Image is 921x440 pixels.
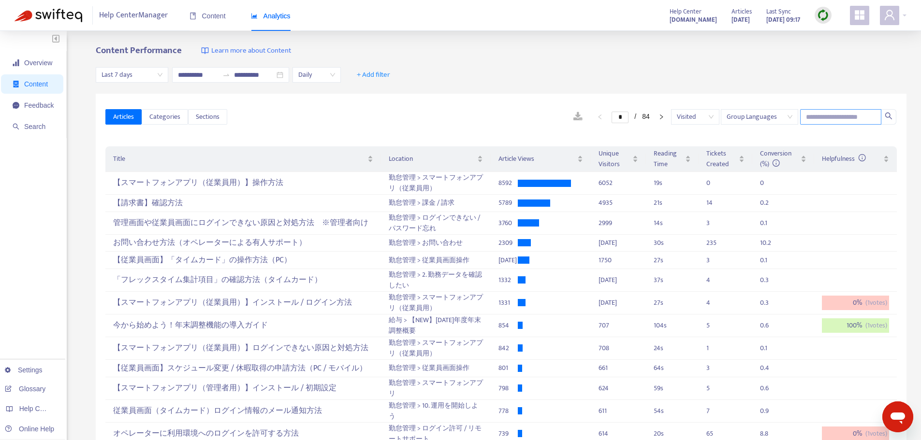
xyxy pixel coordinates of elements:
th: Reading Time [646,146,699,172]
div: 14 s [654,218,691,228]
td: 勤怠管理 > お問い合わせ [381,235,491,252]
div: 10.2 [760,238,779,248]
span: message [13,102,19,109]
div: 今から始めよう！年末調整機能の導入ガイド [113,318,373,334]
div: 0.2 [760,198,779,208]
div: 0 [706,178,726,188]
div: 65 [706,428,726,439]
div: 21 s [654,198,691,208]
div: 0.6 [760,383,779,394]
div: [DATE] [599,275,638,285]
div: 1332 [498,275,518,285]
a: [DOMAIN_NAME] [670,14,717,25]
div: 19 s [654,178,691,188]
span: Last 7 days [102,68,162,82]
div: 2999 [599,218,638,228]
span: search [13,123,19,130]
span: left [597,114,603,120]
td: 勤怠管理 > 従業員画面操作 [381,360,491,377]
div: 【スマートフォンアプリ（従業員用）】インストール / ログイン方法 [113,295,373,311]
strong: [DATE] 09:17 [766,14,800,25]
div: 854 [498,320,518,331]
div: 104 s [654,320,691,331]
div: [DATE] [599,238,638,248]
button: right [654,111,669,123]
div: 3760 [498,218,518,228]
div: 739 [498,428,518,439]
div: 1331 [498,298,518,308]
th: Location [381,146,491,172]
div: 24 s [654,343,691,354]
a: Learn more about Content [201,45,291,57]
span: Unique Visitors [599,148,630,170]
span: Visited [677,110,714,124]
div: 従業員画面（タイムカード）ログイン情報のメール通知方法 [113,403,373,419]
div: 59 s [654,383,691,394]
div: 30 s [654,238,691,248]
div: 611 [599,406,638,416]
td: 勤怠管理 > 従業員画面操作 [381,252,491,269]
div: 614 [599,428,638,439]
div: 100 % [822,318,889,333]
span: Search [24,123,45,130]
span: Content [24,80,48,88]
button: Articles [105,109,142,125]
strong: [DATE] [731,14,750,25]
div: 1 [706,343,726,354]
span: Sections [196,112,219,122]
div: 0.1 [760,255,779,266]
span: Learn more about Content [211,45,291,57]
span: ( 1 votes) [865,298,887,308]
button: + Add filter [350,67,397,83]
th: Unique Visitors [591,146,646,172]
div: [DATE] [599,298,638,308]
div: 64 s [654,363,691,373]
span: Help Centers [19,405,59,412]
strong: [DOMAIN_NAME] [670,14,717,25]
div: 4 [706,298,726,308]
div: 0.1 [760,218,779,228]
span: container [13,81,19,87]
div: 624 [599,383,638,394]
div: 801 [498,363,518,373]
div: お問い合わせ方法（オペレーターによる有人サポート） [113,235,373,251]
div: 1750 [599,255,638,266]
span: Articles [113,112,134,122]
span: Article Views [498,154,575,164]
div: 27 s [654,255,691,266]
div: 8.8 [760,428,779,439]
span: Reading Time [654,148,683,170]
div: 0.3 [760,298,779,308]
img: image-link [201,47,209,55]
div: 235 [706,238,726,248]
span: to [222,71,230,79]
span: Help Center Manager [99,6,168,25]
th: Title [105,146,380,172]
div: 2309 [498,238,518,248]
li: 1/84 [612,111,649,123]
li: Next Page [654,111,669,123]
span: Help Center [670,6,702,17]
div: 708 [599,343,638,354]
td: 給与 > 【NEW】[DATE]年度年末調整概要 [381,314,491,337]
span: Daily [298,68,335,82]
div: 707 [599,320,638,331]
span: ( 1 votes) [865,320,887,331]
div: 7 [706,406,726,416]
div: 5 [706,383,726,394]
div: 20 s [654,428,691,439]
div: 3 [706,255,726,266]
div: 管理画面や従業員画面にログインできない原因と対処方法 ※管理者向け [113,215,373,231]
span: Tickets Created [706,148,736,170]
div: [DATE] [498,255,518,266]
div: 0.6 [760,320,779,331]
div: 3 [706,363,726,373]
span: Feedback [24,101,54,109]
span: book [190,13,196,19]
span: Categories [149,112,180,122]
div: 0.4 [760,363,779,373]
td: 勤怠管理 > スマートフォンアプリ（従業員用） [381,172,491,195]
div: 【従業員画面】スケジュール変更 / 休暇取得の申請方法（PC / モバイル） [113,360,373,376]
div: 661 [599,363,638,373]
iframe: メッセージングウィンドウを開くボタン [882,401,913,432]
